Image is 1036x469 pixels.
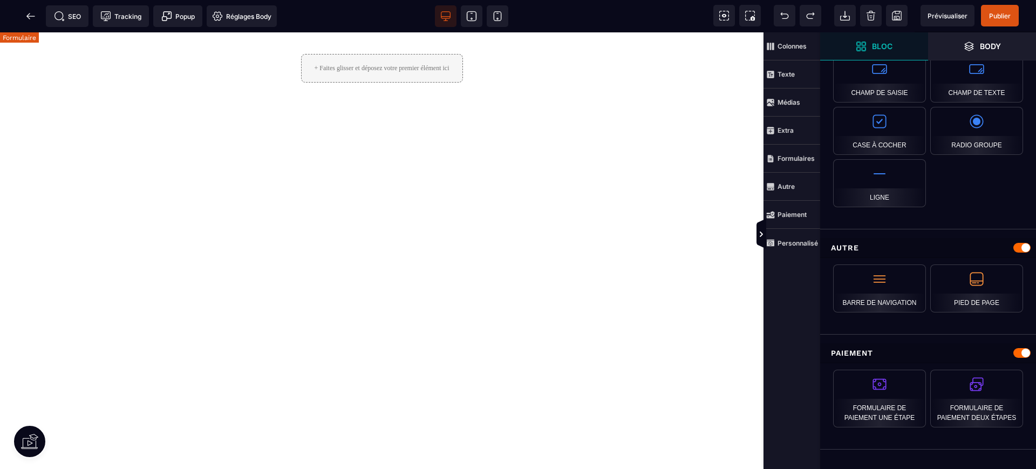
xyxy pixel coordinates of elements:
span: Voir bureau [435,5,456,27]
strong: Médias [778,98,800,106]
span: Défaire [774,5,795,26]
span: Aperçu [921,5,974,26]
strong: Colonnes [778,42,807,50]
strong: Body [980,42,1001,50]
span: Réglages Body [212,11,271,22]
span: Enregistrer [886,5,908,26]
span: Texte [764,60,820,89]
span: Retour [20,5,42,27]
div: + Faites glisser et déposez votre premier élément ici [301,22,462,50]
strong: Bloc [872,42,892,50]
div: Champ de saisie [833,55,926,103]
div: Pied de page [930,264,1023,312]
span: Créer une alerte modale [153,5,202,27]
strong: Formulaires [778,154,815,162]
div: Autre [820,238,1036,258]
span: Favicon [207,5,277,27]
span: Voir les composants [713,5,735,26]
span: Code de suivi [93,5,149,27]
span: Personnalisé [764,229,820,257]
span: Capture d'écran [739,5,761,26]
span: Rétablir [800,5,821,26]
div: Case à cocher [833,107,926,155]
span: Importer [834,5,856,26]
span: Autre [764,173,820,201]
div: Ligne [833,159,926,207]
span: Métadata SEO [46,5,88,27]
span: Ouvrir les calques [928,32,1036,60]
span: Tracking [100,11,141,22]
div: Paiement [820,343,1036,363]
span: Extra [764,117,820,145]
div: Formulaire de paiement deux étapes [930,370,1023,427]
span: Popup [161,11,195,22]
div: Radio Groupe [930,107,1023,155]
span: Publier [989,12,1011,20]
div: Barre de navigation [833,264,926,312]
span: Nettoyage [860,5,882,26]
div: Champ de texte [930,55,1023,103]
span: Voir tablette [461,5,482,27]
span: Colonnes [764,32,820,60]
strong: Texte [778,70,795,78]
span: SEO [54,11,81,22]
span: Ouvrir les blocs [820,32,928,60]
span: Prévisualiser [928,12,967,20]
div: Formulaire de paiement une étape [833,370,926,427]
strong: Paiement [778,210,807,219]
span: Paiement [764,201,820,229]
span: Enregistrer le contenu [981,5,1019,26]
strong: Autre [778,182,795,191]
strong: Extra [778,126,794,134]
span: Voir mobile [487,5,508,27]
span: Médias [764,89,820,117]
span: Formulaires [764,145,820,173]
strong: Personnalisé [778,239,818,247]
span: Afficher les vues [820,219,831,251]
